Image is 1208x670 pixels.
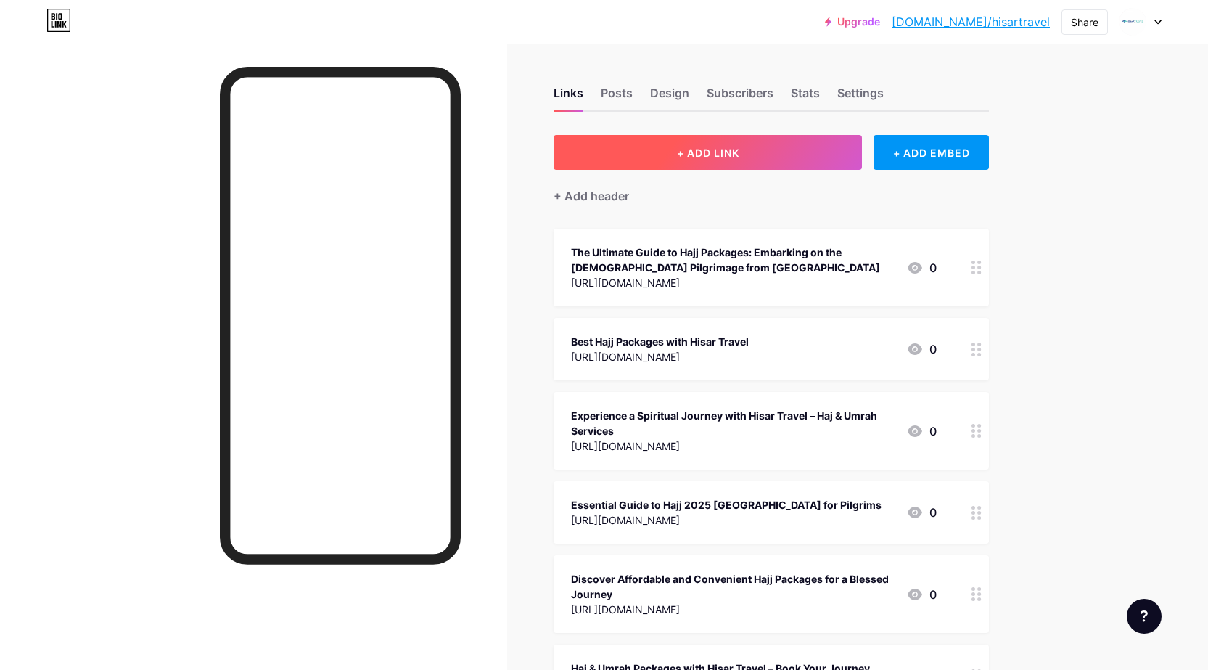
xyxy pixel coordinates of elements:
[906,340,937,358] div: 0
[571,571,895,602] div: Discover Affordable and Convenient Hajj Packages for a Blessed Journey
[825,16,880,28] a: Upgrade
[554,135,862,170] button: + ADD LINK
[906,259,937,277] div: 0
[650,84,689,110] div: Design
[1071,15,1098,30] div: Share
[906,586,937,603] div: 0
[554,84,583,110] div: Links
[571,602,895,617] div: [URL][DOMAIN_NAME]
[874,135,989,170] div: + ADD EMBED
[571,334,749,349] div: Best Hajj Packages with Hisar Travel
[571,438,895,454] div: [URL][DOMAIN_NAME]
[554,187,629,205] div: + Add header
[837,84,884,110] div: Settings
[707,84,773,110] div: Subscribers
[571,512,882,528] div: [URL][DOMAIN_NAME]
[601,84,633,110] div: Posts
[571,275,895,290] div: [URL][DOMAIN_NAME]
[571,408,895,438] div: Experience a Spiritual Journey with Hisar Travel – Haj & Umrah Services
[906,504,937,521] div: 0
[571,349,749,364] div: [URL][DOMAIN_NAME]
[892,13,1050,30] a: [DOMAIN_NAME]/hisartravel
[677,147,739,159] span: + ADD LINK
[571,497,882,512] div: Essential Guide to Hajj 2025 [GEOGRAPHIC_DATA] for Pilgrims
[1119,8,1146,36] img: hisartravel
[906,422,937,440] div: 0
[791,84,820,110] div: Stats
[571,245,895,275] div: The Ultimate Guide to Hajj Packages: Embarking on the [DEMOGRAPHIC_DATA] Pilgrimage from [GEOGRAP...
